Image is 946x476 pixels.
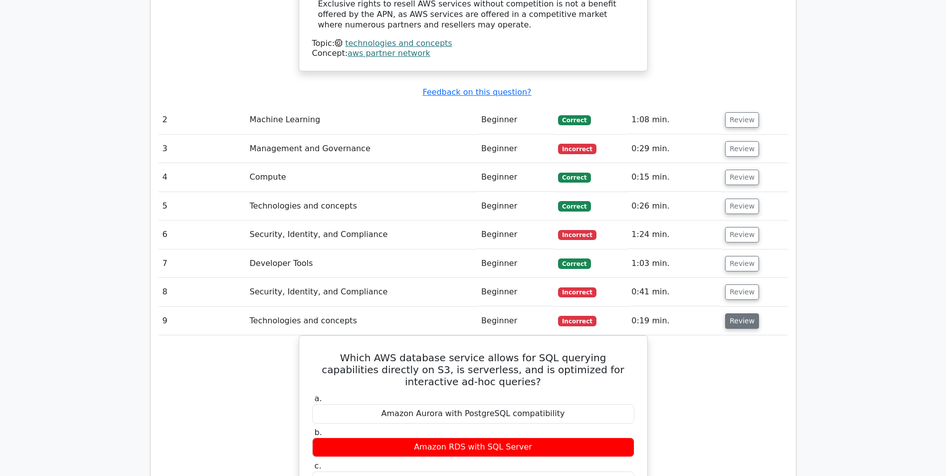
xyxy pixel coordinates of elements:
span: a. [315,394,322,403]
td: Compute [246,163,478,192]
td: 9 [159,307,246,335]
td: Technologies and concepts [246,192,478,221]
td: 6 [159,221,246,249]
a: aws partner network [348,48,430,58]
button: Review [725,170,759,185]
div: Amazon Aurora with PostgreSQL compatibility [312,404,634,424]
td: Beginner [477,106,554,134]
button: Review [725,199,759,214]
button: Review [725,284,759,300]
td: 0:29 min. [627,135,721,163]
td: Management and Governance [246,135,478,163]
td: 0:26 min. [627,192,721,221]
button: Review [725,313,759,329]
td: 1:08 min. [627,106,721,134]
span: Correct [558,201,590,211]
td: 7 [159,249,246,278]
span: c. [315,461,322,471]
span: Correct [558,258,590,268]
h5: Which AWS database service allows for SQL querying capabilities directly on S3, is serverless, an... [311,352,635,388]
span: Incorrect [558,287,596,297]
td: Technologies and concepts [246,307,478,335]
td: 1:03 min. [627,249,721,278]
div: Concept: [312,48,634,59]
a: technologies and concepts [345,38,452,48]
td: Beginner [477,135,554,163]
span: Correct [558,115,590,125]
td: Machine Learning [246,106,478,134]
td: 5 [159,192,246,221]
td: 0:15 min. [627,163,721,192]
td: Beginner [477,192,554,221]
button: Review [725,256,759,271]
td: 0:41 min. [627,278,721,306]
td: 2 [159,106,246,134]
td: 8 [159,278,246,306]
td: Beginner [477,278,554,306]
td: 3 [159,135,246,163]
td: Security, Identity, and Compliance [246,221,478,249]
button: Review [725,227,759,242]
span: Incorrect [558,144,596,154]
span: Incorrect [558,316,596,326]
td: 4 [159,163,246,192]
td: Beginner [477,163,554,192]
span: Correct [558,173,590,183]
a: Feedback on this question? [422,87,531,97]
td: Beginner [477,307,554,335]
td: Beginner [477,221,554,249]
div: Amazon RDS with SQL Server [312,438,634,457]
span: b. [315,428,322,437]
td: Developer Tools [246,249,478,278]
button: Review [725,112,759,128]
button: Review [725,141,759,157]
td: 1:24 min. [627,221,721,249]
td: Security, Identity, and Compliance [246,278,478,306]
td: Beginner [477,249,554,278]
td: 0:19 min. [627,307,721,335]
span: Incorrect [558,230,596,240]
div: Topic: [312,38,634,49]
